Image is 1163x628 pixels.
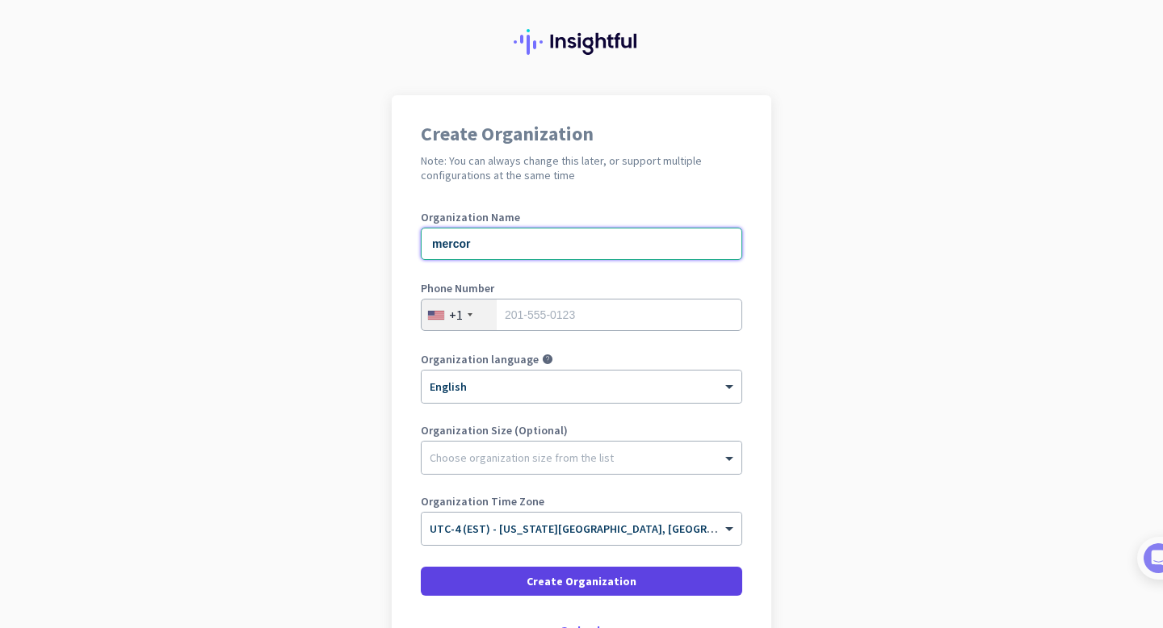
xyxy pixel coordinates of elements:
h2: Note: You can always change this later, or support multiple configurations at the same time [421,153,742,182]
label: Organization Name [421,211,742,223]
div: +1 [449,307,463,323]
h1: Create Organization [421,124,742,144]
input: 201-555-0123 [421,299,742,331]
label: Organization Time Zone [421,496,742,507]
label: Organization language [421,354,539,365]
button: Create Organization [421,567,742,596]
span: Create Organization [527,573,636,589]
img: Insightful [514,29,649,55]
label: Phone Number [421,283,742,294]
i: help [542,354,553,365]
label: Organization Size (Optional) [421,425,742,436]
input: What is the name of your organization? [421,228,742,260]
